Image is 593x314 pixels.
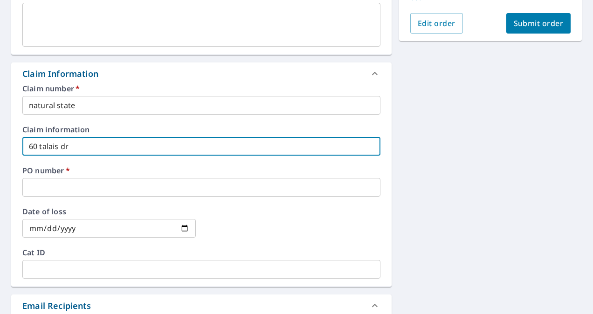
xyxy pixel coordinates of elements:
span: Edit order [418,18,455,28]
div: Email Recipients [22,300,91,312]
label: PO number [22,167,380,174]
button: Edit order [410,13,463,34]
button: Submit order [506,13,571,34]
span: Submit order [514,18,564,28]
div: Claim Information [22,68,98,80]
label: Claim information [22,126,380,133]
div: Claim Information [11,62,392,85]
label: Cat ID [22,249,380,256]
label: Claim number [22,85,380,92]
label: Date of loss [22,208,196,215]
